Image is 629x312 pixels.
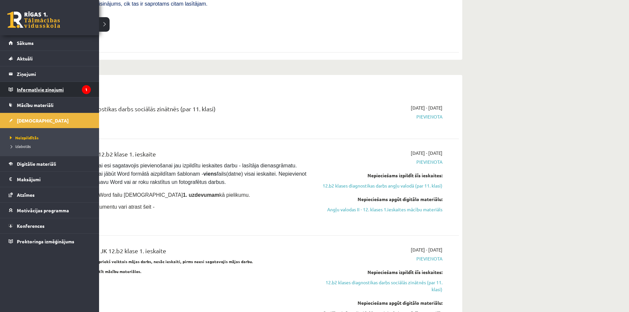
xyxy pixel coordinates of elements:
[17,66,91,82] legend: Ziņojumi
[50,259,253,264] strong: Ieskaitē būs jāpievieno iepriekš veiktais mājas darbs, nesāc ieskaiti, pirms neesi sagatavojis mā...
[203,171,217,177] strong: viens
[17,82,91,97] legend: Informatīvie ziņojumi
[9,97,91,113] a: Mācību materiāli
[17,55,33,61] span: Aktuāli
[50,246,308,259] div: Sociālās zinātnes II JK 12.b2 klase 1. ieskaite
[17,238,74,244] span: Proktoringa izmēģinājums
[17,223,45,229] span: Konferences
[9,35,91,51] a: Sākums
[50,204,155,210] span: Aizpildāmo Word dokumentu vari atrast šeit -
[17,40,34,46] span: Sākums
[318,255,442,262] span: Pievienota
[9,172,91,187] a: Maksājumi
[411,150,442,156] span: [DATE] - [DATE]
[17,192,35,198] span: Atzīmes
[8,135,92,141] a: Neizpildītās
[82,85,91,94] i: 1
[318,196,442,203] div: Nepieciešams apgūt digitālo materiālu:
[50,150,308,162] div: Angļu valoda II JK 12.b2 klase 1. ieskaite
[318,269,442,276] div: Nepieciešams izpildīt šīs ieskaites:
[318,279,442,293] a: 12.b2 klases diagnostikas darbs sociālās zinātnēs (par 11. klasi)
[9,113,91,128] a: [DEMOGRAPHIC_DATA]
[9,203,91,218] a: Motivācijas programma
[17,118,69,123] span: [DEMOGRAPHIC_DATA]
[8,135,39,140] span: Neizpildītās
[318,299,442,306] div: Nepieciešams apgūt digitālo materiālu:
[9,218,91,233] a: Konferences
[9,156,91,171] a: Digitālie materiāli
[7,12,60,28] a: Rīgas 1. Tālmācības vidusskola
[318,206,442,213] a: Angļu valodas II - 12. klases 1.ieskaites mācību materiāls
[50,104,308,117] div: 12.b2 klases diagnostikas darbs sociālās zinātnēs (par 11. klasi)
[17,172,91,187] legend: Maksājumi
[17,207,69,213] span: Motivācijas programma
[318,113,442,120] span: Pievienota
[318,158,442,165] span: Pievienota
[9,187,91,202] a: Atzīmes
[318,182,442,189] a: 12.b2 klases diagnostikas darbs angļu valodā (par 11. klasi)
[9,51,91,66] a: Aktuāli
[411,104,442,111] span: [DATE] - [DATE]
[50,163,308,185] span: [PERSON_NAME], vai esi sagatavojis pievienošanai jau izpildītu ieskaites darbu - lasītāja dienasg...
[9,66,91,82] a: Ziņojumi
[8,143,92,149] a: Izlabotās
[9,234,91,249] a: Proktoringa izmēģinājums
[9,82,91,97] a: Informatīvie ziņojumi1
[17,161,56,167] span: Digitālie materiāli
[183,192,219,198] strong: 1. uzdevumam
[17,102,53,108] span: Mācību materiāli
[318,172,442,179] div: Nepieciešams izpildīt šīs ieskaites:
[8,144,31,149] span: Izlabotās
[50,192,250,198] span: Pievieno sagatavoto Word failu [DEMOGRAPHIC_DATA] kā pielikumu.
[411,246,442,253] span: [DATE] - [DATE]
